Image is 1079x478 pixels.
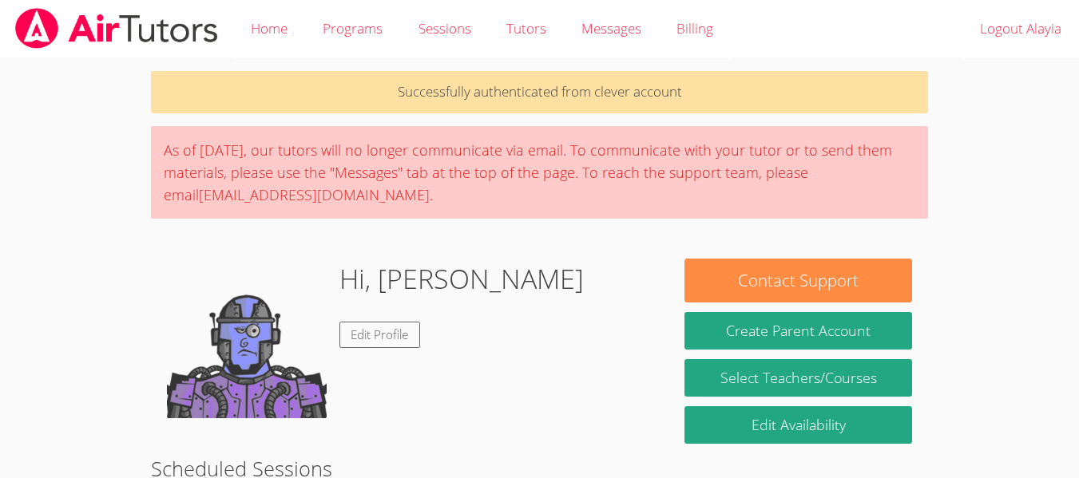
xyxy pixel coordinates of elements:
p: Successfully authenticated from clever account [151,71,928,113]
h1: Hi, [PERSON_NAME] [339,259,584,299]
a: Edit Profile [339,322,421,348]
button: Contact Support [684,259,912,302]
img: airtutors_banner-c4298cdbf04f3fff15de1276eac7730deb9818008684d7c2e4769d2f7ddbe033.png [14,8,220,49]
a: Edit Availability [684,406,912,444]
div: As of [DATE], our tutors will no longer communicate via email. To communicate with your tutor or ... [151,126,928,219]
a: Select Teachers/Courses [684,359,912,397]
img: default.png [167,259,327,418]
span: Messages [581,19,641,38]
button: Create Parent Account [684,312,912,350]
